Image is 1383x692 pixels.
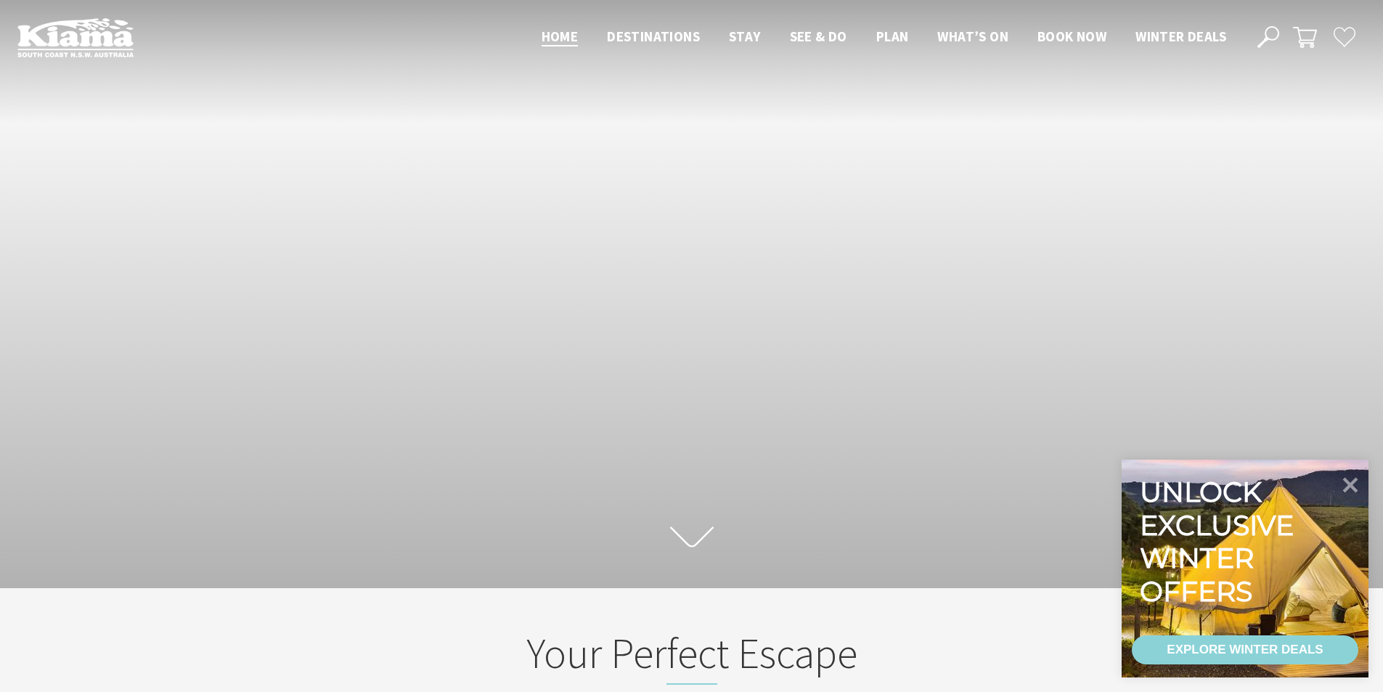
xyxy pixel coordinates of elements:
span: Plan [876,28,909,45]
nav: Main Menu [527,25,1241,49]
div: Unlock exclusive winter offers [1140,476,1300,608]
span: See & Do [790,28,847,45]
span: Winter Deals [1135,28,1226,45]
span: Destinations [607,28,700,45]
span: Book now [1037,28,1106,45]
img: Kiama Logo [17,17,134,57]
span: Stay [729,28,761,45]
span: Home [542,28,579,45]
h2: Your Perfect Escape [407,628,976,685]
span: What’s On [937,28,1008,45]
a: EXPLORE WINTER DEALS [1132,635,1358,664]
div: EXPLORE WINTER DEALS [1167,635,1323,664]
